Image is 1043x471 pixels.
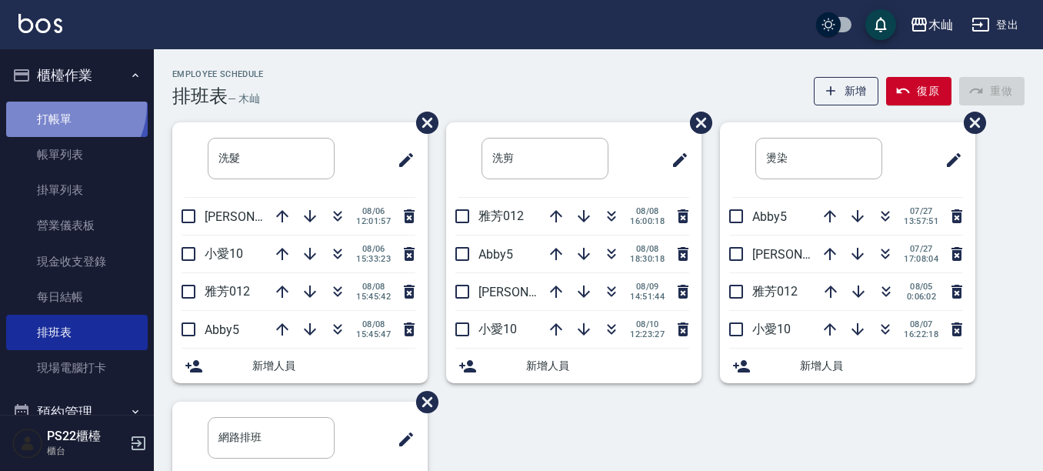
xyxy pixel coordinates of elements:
span: 刪除班表 [678,100,715,145]
span: Abby5 [752,209,787,224]
span: 修改班表的標題 [388,142,415,179]
span: 修改班表的標題 [661,142,689,179]
div: 新增人員 [720,349,975,383]
img: Person [12,428,43,459]
span: 16:00:18 [630,216,665,226]
span: 12:01:57 [356,216,391,226]
span: Abby5 [205,322,239,337]
span: 小愛10 [478,322,517,336]
button: 登出 [965,11,1025,39]
span: 15:45:47 [356,329,391,339]
a: 打帳單 [6,102,148,137]
span: Abby5 [478,247,513,262]
span: [PERSON_NAME]7 [752,247,851,262]
span: 刪除班表 [405,379,441,425]
span: 雅芳012 [478,209,524,223]
span: 13:57:51 [904,216,938,226]
span: 08/08 [630,206,665,216]
span: 07/27 [904,206,938,216]
h3: 排班表 [172,85,228,107]
span: 小愛10 [205,246,243,261]
button: 預約管理 [6,392,148,433]
span: 18:30:18 [630,254,665,264]
span: 16:22:18 [904,329,938,339]
button: 新增 [814,77,879,105]
div: 新增人員 [172,349,428,383]
span: 小愛10 [752,322,791,336]
span: 08/06 [356,244,391,254]
a: 帳單列表 [6,137,148,172]
button: save [865,9,896,40]
span: 15:33:23 [356,254,391,264]
span: [PERSON_NAME]7 [478,285,578,299]
h2: Employee Schedule [172,69,264,79]
span: 雅芳012 [205,284,250,299]
a: 現場電腦打卡 [6,350,148,386]
p: 櫃台 [47,444,125,458]
span: 08/08 [356,282,391,292]
span: 08/05 [905,282,938,292]
span: 08/08 [630,244,665,254]
span: 0:06:02 [905,292,938,302]
input: 排版標題 [482,138,608,179]
span: 14:51:44 [630,292,665,302]
span: 08/06 [356,206,391,216]
span: 刪除班表 [405,100,441,145]
span: 刪除班表 [952,100,988,145]
a: 排班表 [6,315,148,350]
input: 排版標題 [208,138,335,179]
span: 修改班表的標題 [388,421,415,458]
button: 復原 [886,77,951,105]
div: 木屾 [928,15,953,35]
input: 排版標題 [208,417,335,459]
button: 櫃檯作業 [6,55,148,95]
button: 木屾 [904,9,959,41]
a: 營業儀表板 [6,208,148,243]
h5: PS22櫃檯 [47,429,125,444]
span: 15:45:42 [356,292,391,302]
span: 08/07 [904,319,938,329]
span: 新增人員 [800,358,963,374]
span: [PERSON_NAME]7 [205,209,304,224]
span: 08/08 [356,319,391,329]
span: 08/09 [630,282,665,292]
img: Logo [18,14,62,33]
div: 新增人員 [446,349,701,383]
span: 17:08:04 [904,254,938,264]
span: 08/10 [630,319,665,329]
span: 12:23:27 [630,329,665,339]
a: 現金收支登錄 [6,244,148,279]
a: 每日結帳 [6,279,148,315]
span: 雅芳012 [752,284,798,299]
span: 07/27 [904,244,938,254]
h6: — 木屾 [228,91,260,107]
span: 新增人員 [526,358,689,374]
input: 排版標題 [755,138,882,179]
a: 掛單列表 [6,172,148,208]
span: 修改班表的標題 [935,142,963,179]
span: 新增人員 [252,358,415,374]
